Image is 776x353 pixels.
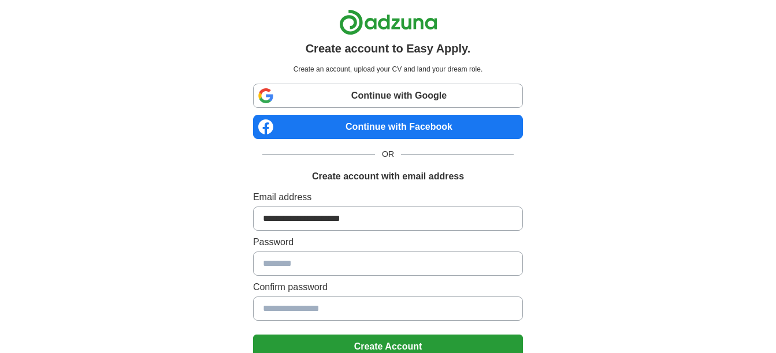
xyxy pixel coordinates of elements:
label: Confirm password [253,280,523,294]
a: Continue with Facebook [253,115,523,139]
span: OR [375,148,401,160]
img: Adzuna logo [339,9,437,35]
label: Password [253,235,523,249]
label: Email address [253,190,523,204]
h1: Create account with email address [312,170,464,183]
p: Create an account, upload your CV and land your dream role. [255,64,521,74]
h1: Create account to Easy Apply. [306,40,471,57]
a: Continue with Google [253,84,523,108]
